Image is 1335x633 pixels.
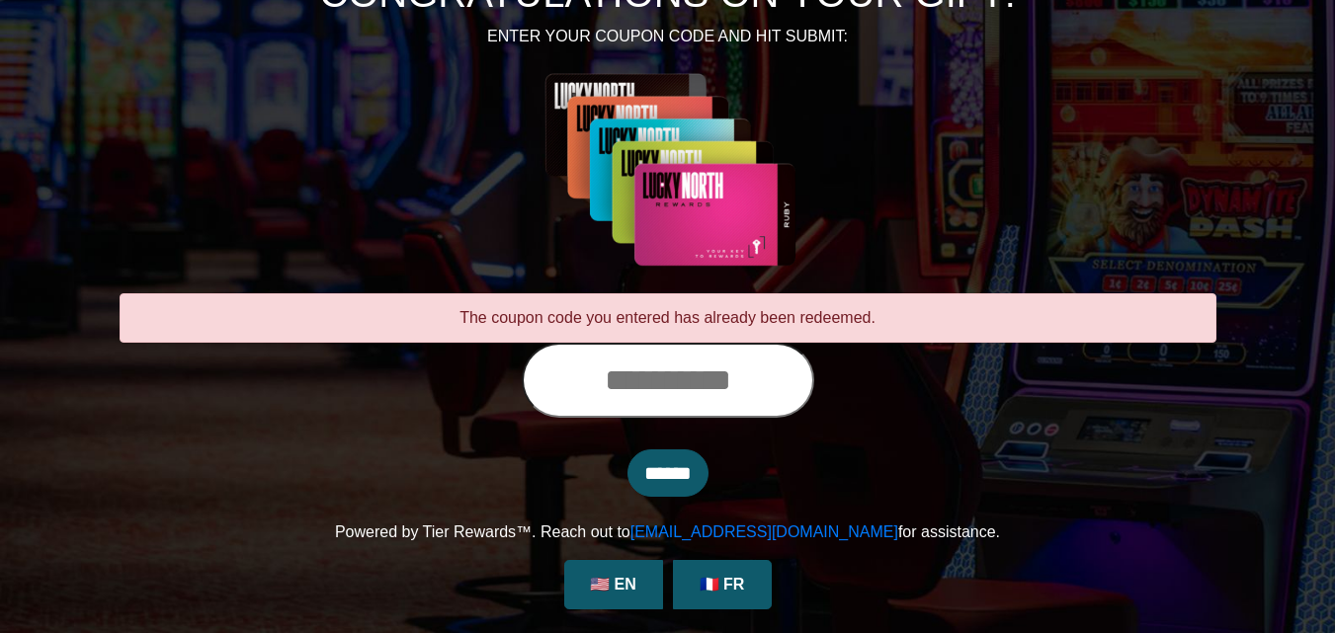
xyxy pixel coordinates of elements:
[120,293,1216,343] div: The coupon code you entered has already been redeemed.
[673,560,772,609] a: 🇫🇷 FR
[559,560,777,609] div: Language Selection
[492,72,844,270] img: Center Image
[630,523,898,540] a: [EMAIL_ADDRESS][DOMAIN_NAME]
[564,560,663,609] a: 🇺🇸 EN
[120,25,1216,48] p: ENTER YOUR COUPON CODE AND HIT SUBMIT:
[335,523,1000,540] span: Powered by Tier Rewards™. Reach out to for assistance.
